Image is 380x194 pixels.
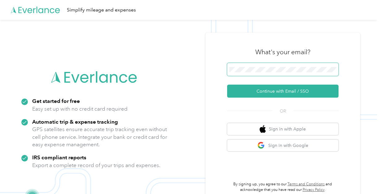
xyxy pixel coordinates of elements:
button: apple logoSign in with Apple [227,123,339,135]
button: Continue with Email / SSO [227,85,339,98]
p: Export a complete record of your trips and expenses. [32,161,160,169]
p: Easy set up with no credit card required [32,105,127,113]
a: Terms and Conditions [287,182,325,187]
p: By signing up, you agree to our and acknowledge that you have read our . [227,182,339,192]
h3: What's your email? [255,48,310,56]
p: GPS satellites ensure accurate trip tracking even without cell phone service. Integrate your bank... [32,126,167,148]
img: apple logo [260,125,266,133]
div: Simplify mileage and expenses [67,6,136,14]
span: OR [272,108,294,114]
strong: Get started for free [32,98,80,104]
strong: Automatic trip & expense tracking [32,118,118,125]
button: google logoSign in with Google [227,139,339,152]
img: google logo [257,142,265,149]
strong: IRS compliant reports [32,154,86,161]
a: Privacy Policy [303,187,325,192]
